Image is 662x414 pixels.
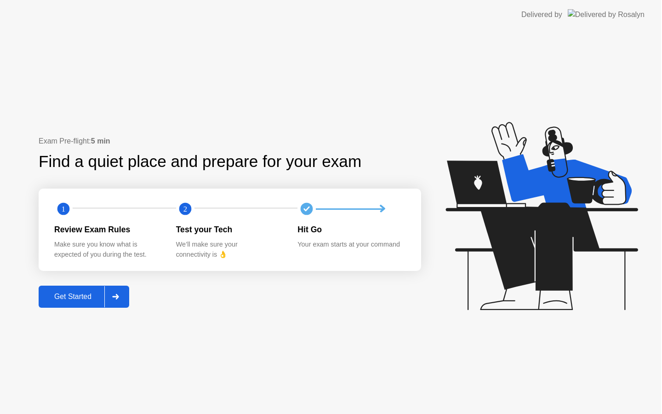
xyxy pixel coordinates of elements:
[39,136,421,147] div: Exam Pre-flight:
[176,240,283,259] div: We’ll make sure your connectivity is 👌
[176,224,283,236] div: Test your Tech
[54,224,161,236] div: Review Exam Rules
[521,9,562,20] div: Delivered by
[297,240,405,250] div: Your exam starts at your command
[39,286,129,308] button: Get Started
[297,224,405,236] div: Hit Go
[183,205,187,213] text: 2
[568,9,645,20] img: Delivered by Rosalyn
[54,240,161,259] div: Make sure you know what is expected of you during the test.
[41,293,104,301] div: Get Started
[62,205,65,213] text: 1
[91,137,110,145] b: 5 min
[39,149,363,174] div: Find a quiet place and prepare for your exam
